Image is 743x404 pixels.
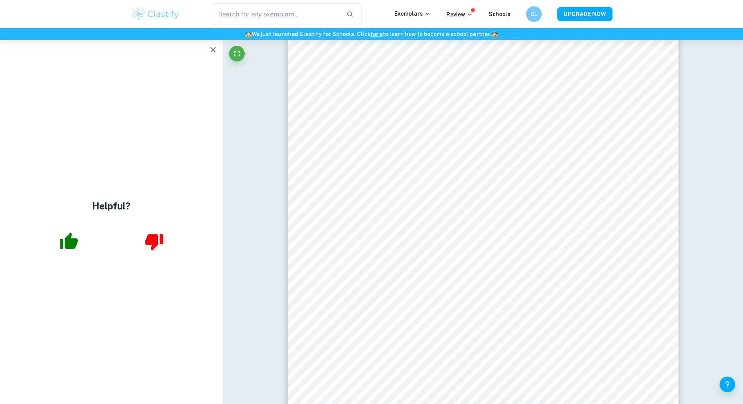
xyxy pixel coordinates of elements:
button: Fullscreen [229,46,245,61]
a: Schools [489,11,510,17]
p: Exemplars [394,9,431,18]
span: 🏫 [245,31,252,37]
h4: Helpful? [92,199,131,213]
h6: CL [529,10,538,18]
a: here [371,31,383,37]
input: Search for any exemplars... [213,3,340,25]
button: Help and Feedback [720,377,735,392]
p: Review [446,10,473,19]
h6: We just launched Clastify for Schools. Click to learn how to become a school partner. [2,30,741,38]
button: CL [526,6,542,22]
button: UPGRADE NOW [557,7,612,21]
span: 🏫 [491,31,498,37]
img: Clastify logo [131,6,181,22]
